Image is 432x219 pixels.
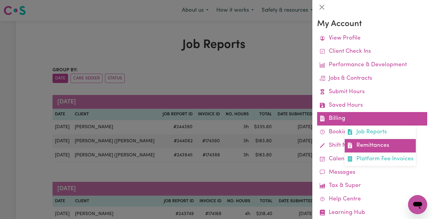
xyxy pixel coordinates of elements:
a: Tax & Super [317,179,427,193]
h3: My Account [317,19,427,29]
a: Help Centre [317,193,427,206]
a: Remittances [345,139,416,152]
a: Submit Hours [317,85,427,99]
a: Job Reports [345,126,416,139]
a: Calendar [317,152,427,166]
a: Messages [317,166,427,179]
iframe: Button to launch messaging window [408,195,427,214]
a: Bookings [317,126,427,139]
a: Shift Notes [317,139,427,152]
a: Saved Hours [317,99,427,112]
a: Performance & Development [317,58,427,72]
button: Close [317,2,327,12]
a: Jobs & Contracts [317,72,427,85]
a: View Profile [317,32,427,45]
a: Platform Fee Invoices [345,152,416,166]
a: BillingJob ReportsRemittancesPlatform Fee Invoices [317,112,427,126]
a: Client Check Ins [317,45,427,58]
